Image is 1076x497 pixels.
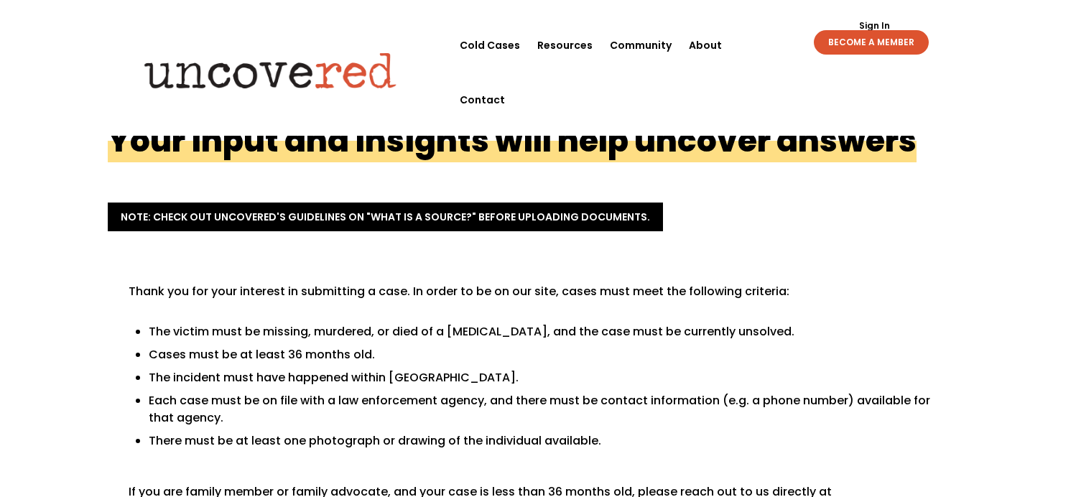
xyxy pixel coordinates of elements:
a: Note: Check out Uncovered's guidelines on "What is a Source?" before uploading documents. [108,203,663,231]
a: Contact [460,73,505,127]
p: Thank you for your interest in submitting a case. In order to be on our site, cases must meet the... [129,283,936,312]
li: The incident must have happened within [GEOGRAPHIC_DATA]. [149,369,936,386]
a: About [689,18,722,73]
a: Cold Cases [460,18,520,73]
a: Sign In [851,22,898,30]
li: Cases must be at least 36 months old. [149,346,936,363]
li: Each case must be on file with a law enforcement agency, and there must be contact information (e... [149,392,936,427]
a: Community [610,18,672,73]
li: There must be at least one photograph or drawing of the individual available. [149,432,936,450]
a: Resources [537,18,593,73]
li: The victim must be missing, murdered, or died of a [MEDICAL_DATA], and the case must be currently... [149,323,936,340]
h1: Your input and insights will help uncover answers [108,119,917,162]
a: BECOME A MEMBER [814,30,929,55]
img: Uncovered logo [132,42,409,98]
